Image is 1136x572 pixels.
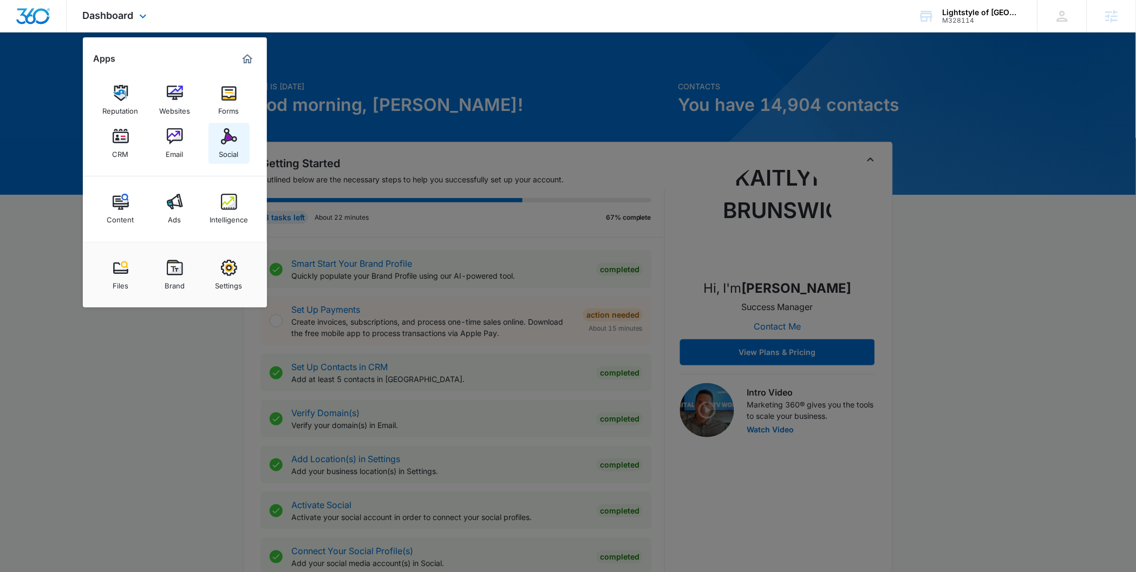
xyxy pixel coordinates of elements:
div: Content [107,210,134,224]
div: Social [219,144,239,159]
div: Files [113,276,128,290]
div: account name [943,8,1022,17]
a: Intelligence [208,188,250,229]
a: Websites [154,80,195,121]
div: account id [943,17,1022,24]
h2: Apps [94,54,116,64]
a: Marketing 360® Dashboard [239,50,256,68]
a: Settings [208,254,250,295]
a: Brand [154,254,195,295]
a: Content [100,188,141,229]
a: Ads [154,188,195,229]
a: Reputation [100,80,141,121]
a: CRM [100,123,141,164]
div: Websites [159,101,190,115]
div: Forms [219,101,239,115]
div: Reputation [103,101,139,115]
a: Forms [208,80,250,121]
span: Dashboard [83,10,134,21]
a: Files [100,254,141,295]
div: Settings [216,276,243,290]
div: CRM [113,144,129,159]
a: Email [154,123,195,164]
div: Ads [168,210,181,224]
div: Email [166,144,184,159]
div: Brand [165,276,185,290]
div: Intelligence [210,210,248,224]
a: Social [208,123,250,164]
